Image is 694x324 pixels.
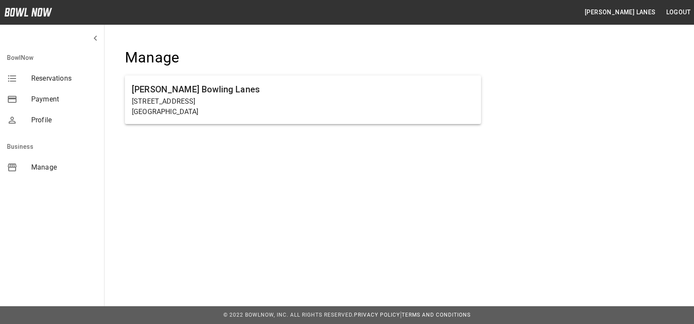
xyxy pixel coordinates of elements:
[223,312,354,318] span: © 2022 BowlNow, Inc. All Rights Reserved.
[663,4,694,20] button: Logout
[31,94,97,105] span: Payment
[31,115,97,125] span: Profile
[132,96,474,107] p: [STREET_ADDRESS]
[31,162,97,173] span: Manage
[4,8,52,16] img: logo
[132,107,474,117] p: [GEOGRAPHIC_DATA]
[132,82,474,96] h6: [PERSON_NAME] Bowling Lanes
[125,49,481,67] h4: Manage
[581,4,659,20] button: [PERSON_NAME] Lanes
[402,312,471,318] a: Terms and Conditions
[354,312,400,318] a: Privacy Policy
[31,73,97,84] span: Reservations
